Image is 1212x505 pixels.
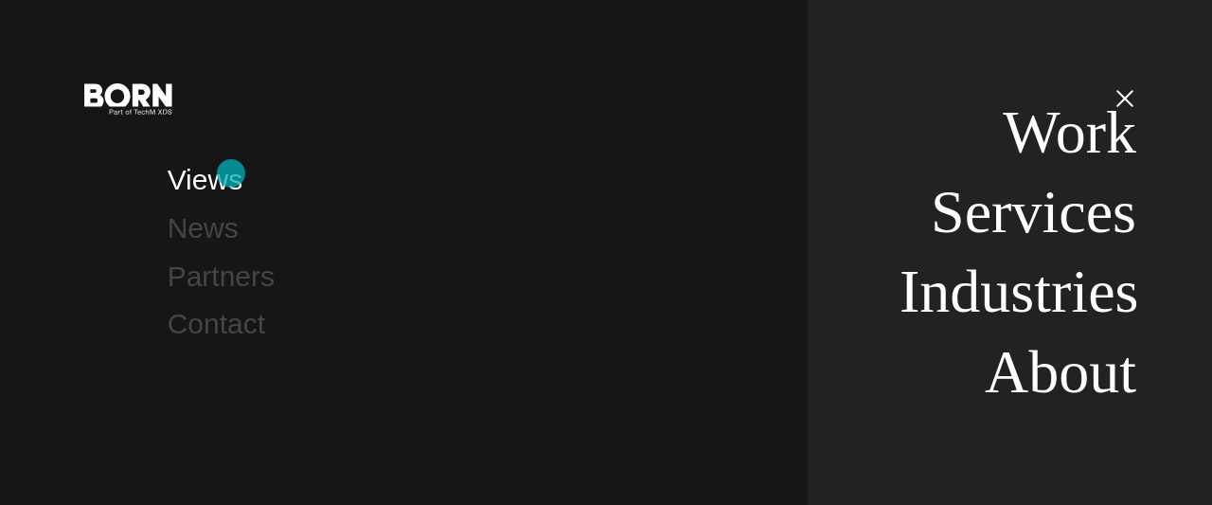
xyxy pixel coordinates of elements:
a: Industries [900,258,1139,325]
a: Services [931,178,1136,245]
a: Views [168,164,242,195]
a: About [985,338,1136,406]
a: Work [1003,99,1136,166]
a: News [168,212,239,243]
a: Partners [168,261,275,292]
a: Contact [168,308,265,339]
button: Open [1102,78,1148,117]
